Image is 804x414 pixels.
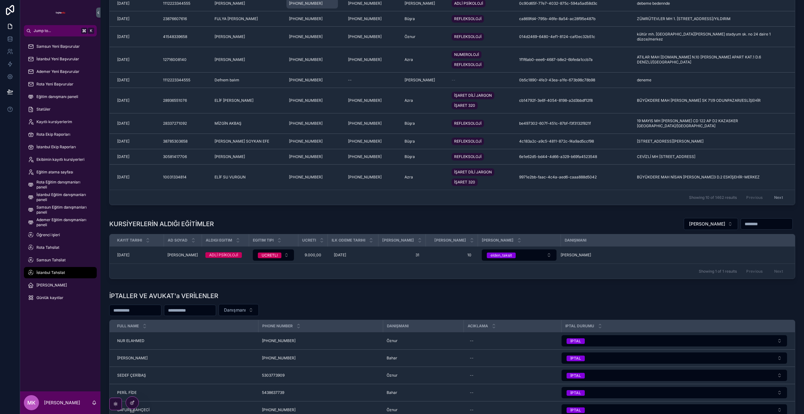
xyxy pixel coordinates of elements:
[36,82,73,87] span: Rota Yeni Başvurular
[454,16,481,21] span: REFLEKSOLOJİ
[562,335,787,346] button: Select Button
[348,121,382,126] span: [PHONE_NUMBER]
[36,94,78,99] span: Eğitim danışmanı paneli
[405,121,415,126] span: Büşra
[36,217,90,227] span: Ademer Eğitim danışmanları paneli
[562,370,787,381] button: Select Button
[348,98,382,103] span: [PHONE_NUMBER]
[519,34,595,39] span: 014d2469-6480-4ef1-8124-caf0ec32b51c
[519,1,597,6] span: 0c90d65f-77e7-4032-875c-594a5ad58d3c
[684,218,738,230] button: Select Button
[163,98,187,103] span: 28936551076
[215,57,245,62] span: [PERSON_NAME]
[470,390,474,395] div: --
[117,373,146,378] span: SEDEF ÇERİBAŞ
[117,324,139,329] span: Full Name
[24,204,97,215] a: Samsun Eğitim danışmanları paneli
[215,175,246,180] span: ELİF SU VURGUN
[699,269,737,274] span: Showing 1 of 1 results
[163,57,187,62] span: 12716008140
[454,1,483,6] span: ADLİ PSİKOLOJİ
[117,356,148,361] span: [PERSON_NAME]
[24,254,97,266] a: Samsun Tahsilat
[405,34,416,39] span: Öznur
[387,390,397,395] span: Bahar
[289,16,323,21] span: [PHONE_NUMBER]
[348,139,382,144] span: [PHONE_NUMBER]
[452,92,494,99] a: İŞARET DİLİ JARGON
[289,57,323,62] span: [PHONE_NUMBER]
[289,154,323,159] span: [PHONE_NUMBER]
[405,154,415,159] span: Büşra
[454,121,481,126] span: REFLEKSOLOJİ
[24,41,97,52] a: Samsun Yeni Başvurular
[262,373,285,378] span: 5303773909
[382,238,414,243] span: [PERSON_NAME]
[34,28,79,33] span: Jump to...
[637,78,651,83] span: deneme
[405,175,413,180] span: Azra
[24,66,97,77] a: Ademer Yeni Başvurular
[289,1,323,6] span: [PHONE_NUMBER]
[452,78,455,83] span: --
[117,154,129,159] span: [DATE]
[117,238,142,243] span: Kayit Tarihi
[454,62,481,67] span: REFLEKSOLOJİ
[570,356,581,361] div: İPTAL
[24,53,97,65] a: İstanbul Yeni Başvurular
[637,139,703,144] span: [STREET_ADDRESS][PERSON_NAME]
[387,356,397,361] span: Bahar
[24,25,97,36] button: Jump to...K
[405,16,415,21] span: Büşra
[253,238,274,243] span: Egitim Tipi
[689,195,737,200] span: Showing 10 of 1462 results
[519,121,591,126] span: be497302-607f-451c-87bf-f3f3132f821f
[36,180,90,190] span: Rota Eğitim danışmanları paneli
[562,387,787,398] button: Select Button
[117,390,137,395] span: PERİL FİDE
[470,407,474,412] div: --
[452,168,494,176] a: İŞARET DİLİ JARGON
[117,253,160,258] a: [DATE]
[289,78,323,83] span: [PHONE_NUMBER]
[519,16,595,21] span: ca869fd4-795b-46fe-8a54-ac28f95e487b
[491,253,512,258] div: elden_taksit
[637,32,785,42] span: kültür mh. [GEOGRAPHIC_DATA][PERSON_NAME] stadyum sk. no 24 daire 1 düzce/merkez
[454,34,481,39] span: REFLEKSOLOJİ
[20,36,100,312] div: scrollable content
[405,57,413,62] span: Azra
[454,93,492,98] span: İŞARET DİLİ JARGON
[348,175,382,180] span: [PHONE_NUMBER]
[36,270,65,275] span: İstanbul Tahsilat
[452,61,484,68] a: REFLEKSOLOJİ
[24,116,97,128] a: Kayıtlı kursiyerlerim
[24,91,97,102] a: Eğitim danışmanı paneli
[262,390,284,395] span: 5438637739
[348,57,382,62] span: [PHONE_NUMBER]
[117,338,144,343] span: NUR ELAHMED
[289,121,323,126] span: [PHONE_NUMBER]
[519,98,593,103] span: cb14792f-3e6f-4054-8198-a2d3bbdf12f8
[454,103,475,108] span: İŞARET 320
[519,57,593,62] span: 1f1f6ab0-eee6-4687-b8e2-6bfeda1ccb7a
[519,78,595,83] span: 0b5c1890-4fe3-43ea-a1fe-673b98c78b98
[289,139,323,144] span: [PHONE_NUMBER]
[36,283,67,288] span: [PERSON_NAME]
[387,407,398,412] span: Öznur
[36,69,79,74] span: Ademer Yeni Başvurular
[289,34,323,39] span: [PHONE_NUMBER]
[562,352,787,364] button: Select Button
[452,153,484,161] a: REFLEKSOLOJİ
[36,119,72,124] span: Kayıtlı kursiyerlerim
[253,249,294,261] a: Select Button
[24,217,97,228] a: Ademer Eğitim danışmanları paneli
[565,324,594,329] span: Iptal Durumu
[219,304,259,316] button: Select Button
[452,178,478,186] a: İŞARET 320
[561,253,591,258] span: [PERSON_NAME]
[24,229,97,241] a: Öğrenci işleri
[24,280,97,291] a: [PERSON_NAME]
[36,57,79,62] span: İstanbul Yeni Başvurular
[432,253,471,258] span: 10
[215,78,239,83] span: Defnem balım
